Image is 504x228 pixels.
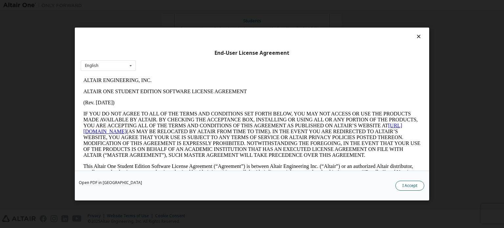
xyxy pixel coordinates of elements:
div: End-User License Agreement [81,50,423,56]
p: ALTAIR ENGINEERING, INC. [3,3,340,9]
div: English [85,64,98,68]
button: I Accept [395,181,424,191]
a: Open PDF in [GEOGRAPHIC_DATA] [79,181,142,185]
p: ALTAIR ONE STUDENT EDITION SOFTWARE LICENSE AGREEMENT [3,14,340,20]
p: (Rev. [DATE]) [3,25,340,31]
p: IF YOU DO NOT AGREE TO ALL OF THE TERMS AND CONDITIONS SET FORTH BELOW, YOU MAY NOT ACCESS OR USE... [3,36,340,83]
p: This Altair One Student Edition Software License Agreement (“Agreement”) is between Altair Engine... [3,89,340,112]
a: [URL][DOMAIN_NAME] [3,48,322,59]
